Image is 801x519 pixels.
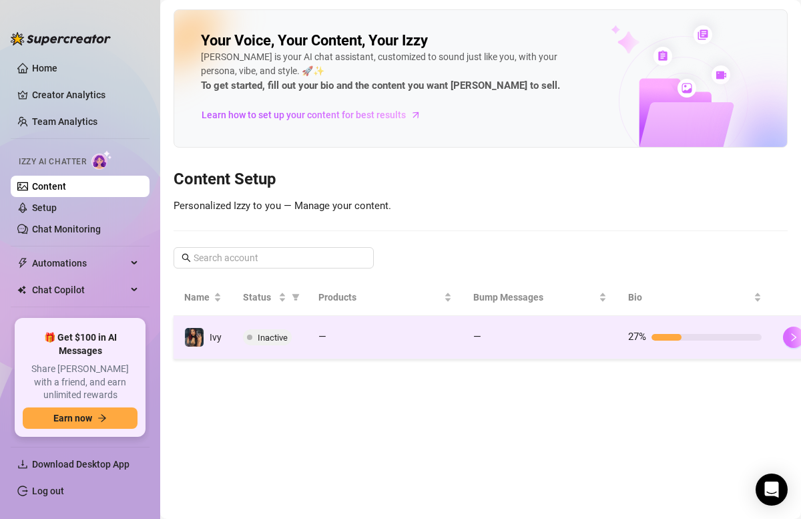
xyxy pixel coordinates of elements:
[23,363,138,402] span: Share [PERSON_NAME] with a friend, and earn unlimited rewards
[789,333,798,342] span: right
[308,279,463,316] th: Products
[463,279,617,316] th: Bump Messages
[292,293,300,301] span: filter
[201,104,431,126] a: Learn how to set up your content for best results
[232,279,308,316] th: Status
[32,63,57,73] a: Home
[289,287,302,307] span: filter
[17,285,26,295] img: Chat Copilot
[628,290,751,305] span: Bio
[184,290,211,305] span: Name
[243,290,276,305] span: Status
[194,250,355,265] input: Search account
[182,253,191,263] span: search
[210,332,222,343] span: Ivy
[11,32,111,45] img: logo-BBDzfeDw.svg
[185,328,204,347] img: Ivy
[174,200,391,212] span: Personalized Izzy to you — Manage your content.
[23,407,138,429] button: Earn nowarrow-right
[53,413,92,423] span: Earn now
[91,150,112,170] img: AI Chatter
[32,116,97,127] a: Team Analytics
[23,331,138,357] span: 🎁 Get $100 in AI Messages
[32,224,101,234] a: Chat Monitoring
[202,108,406,122] span: Learn how to set up your content for best results
[318,290,441,305] span: Products
[174,169,788,190] h3: Content Setup
[32,202,57,213] a: Setup
[17,459,28,470] span: download
[32,84,139,106] a: Creator Analytics
[32,181,66,192] a: Content
[580,11,787,147] img: ai-chatter-content-library-cLFOSyPT.png
[473,331,481,343] span: —
[201,79,560,92] strong: To get started, fill out your bio and the content you want [PERSON_NAME] to sell.
[409,108,423,122] span: arrow-right
[473,290,596,305] span: Bump Messages
[201,31,428,50] h2: Your Voice, Your Content, Your Izzy
[17,258,28,269] span: thunderbolt
[32,252,127,274] span: Automations
[258,333,288,343] span: Inactive
[756,474,788,506] div: Open Intercom Messenger
[617,279,772,316] th: Bio
[97,413,107,423] span: arrow-right
[32,459,129,470] span: Download Desktop App
[174,279,232,316] th: Name
[19,156,86,168] span: Izzy AI Chatter
[318,331,326,343] span: —
[201,50,593,94] div: [PERSON_NAME] is your AI chat assistant, customized to sound just like you, with your persona, vi...
[32,279,127,301] span: Chat Copilot
[628,331,646,343] span: 27%
[32,486,64,496] a: Log out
